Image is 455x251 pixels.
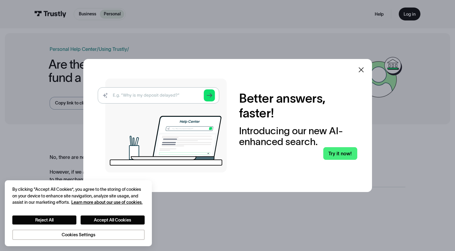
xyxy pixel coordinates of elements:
[12,186,145,206] div: By clicking “Accept All Cookies”, you agree to the storing of cookies on your device to enhance s...
[12,186,145,240] div: Privacy
[239,125,357,147] div: Introducing our new AI-enhanced search.
[12,230,145,240] button: Cookies Settings
[12,215,76,225] button: Reject All
[5,180,152,246] div: Cookie banner
[81,215,145,225] button: Accept All Cookies
[71,200,143,205] a: More information about your privacy, opens in a new tab
[323,147,357,160] a: Try it now!
[239,91,357,121] h2: Better answers, faster!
